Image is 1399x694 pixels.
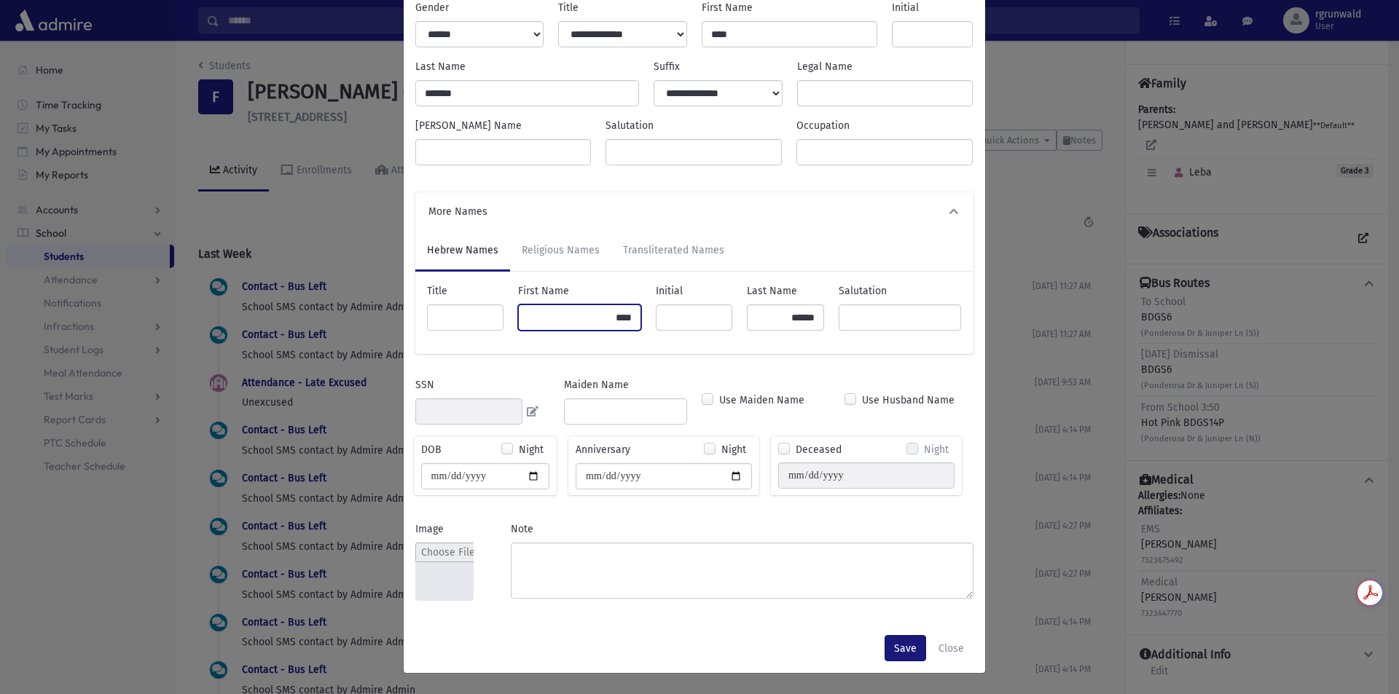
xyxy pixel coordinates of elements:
a: Religious Names [510,231,611,272]
label: Initial [656,283,683,299]
label: Night [721,442,746,457]
label: DOB [421,442,442,457]
label: Last Name [415,59,466,74]
label: Night [519,442,544,457]
label: Occupation [796,118,850,133]
span: More Names [428,204,487,219]
label: Salutation [606,118,654,133]
a: Transliterated Names [611,231,736,272]
label: SSN [415,377,434,393]
label: Night [924,442,949,457]
label: Deceased [796,442,842,457]
button: More Names [427,204,962,219]
label: Use Husband Name [862,393,955,408]
label: Suffix [654,59,680,74]
label: Use Maiden Name [719,393,804,408]
label: [PERSON_NAME] Name [415,118,522,133]
label: Note [511,521,533,537]
button: Close [929,635,973,661]
label: Salutation [839,283,887,299]
label: Image [415,521,444,537]
label: Maiden Name [564,377,629,393]
label: First Name [518,283,569,299]
label: Last Name [747,283,797,299]
a: Hebrew Names [415,231,510,272]
button: Save [885,635,926,661]
label: Anniversary [576,442,630,457]
label: Legal Name [797,59,853,74]
label: Title [427,283,447,299]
